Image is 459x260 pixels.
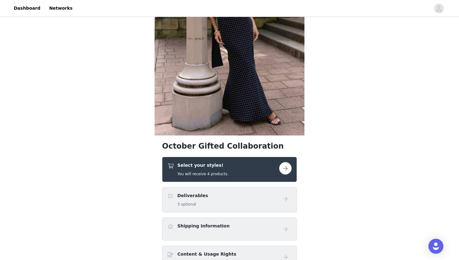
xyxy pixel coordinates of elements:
[162,187,297,212] div: Deliverables
[162,157,297,182] div: Select your styles!
[10,1,44,15] a: Dashboard
[177,171,228,177] h5: You will receive 4 products.
[177,223,230,229] h4: Shipping Information
[162,217,297,241] div: Shipping Information
[436,3,442,13] div: avatar
[45,1,76,15] a: Networks
[162,140,297,152] h1: October Gifted Collaboration
[177,201,208,207] h5: 3 optional
[177,192,208,199] h4: Deliverables
[428,239,443,254] div: Open Intercom Messenger
[177,251,236,257] h4: Content & Usage Rights
[177,162,228,169] h4: Select your styles!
